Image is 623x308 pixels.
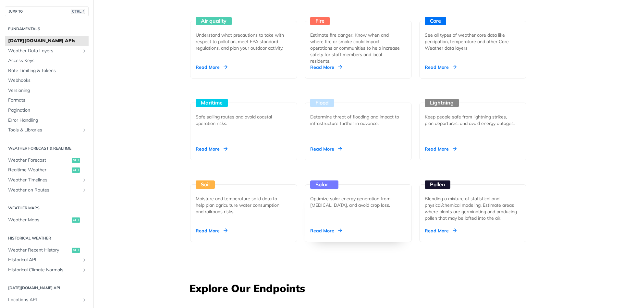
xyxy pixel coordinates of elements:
[425,195,521,221] div: Blending a mixture of statistical and physical/chemical modeling. Estimate areas where plants are...
[82,128,87,133] button: Show subpages for Tools & Libraries
[8,87,87,94] span: Versioning
[196,32,287,51] div: Understand what precautions to take with respect to pollution, meet EPA standard regulations, and...
[188,79,300,160] a: Maritime Safe sailing routes and avoid coastal operation risks. Read More
[82,48,87,54] button: Show subpages for Weather Data Layers
[8,38,87,44] span: [DATE][DOMAIN_NAME] APIs
[72,167,80,173] span: get
[5,76,89,85] a: Webhooks
[425,64,457,70] div: Read More
[302,160,414,242] a: Solar Optimize solar energy generation from [MEDICAL_DATA], and avoid crop loss. Read More
[5,66,89,76] a: Rate Limiting & Tokens
[310,195,401,208] div: Optimize solar energy generation from [MEDICAL_DATA], and avoid crop loss.
[5,86,89,95] a: Versioning
[82,257,87,263] button: Show subpages for Historical API
[425,99,459,107] div: Lightning
[8,57,87,64] span: Access Keys
[8,107,87,114] span: Pagination
[72,158,80,163] span: get
[5,155,89,165] a: Weather Forecastget
[5,46,89,56] a: Weather Data LayersShow subpages for Weather Data Layers
[196,180,215,189] div: Soil
[5,125,89,135] a: Tools & LibrariesShow subpages for Tools & Libraries
[5,6,89,16] button: JUMP TOCTRL-/
[8,267,80,273] span: Historical Climate Normals
[425,17,446,25] div: Core
[310,99,334,107] div: Flood
[82,297,87,302] button: Show subpages for Locations API
[5,105,89,115] a: Pagination
[5,145,89,151] h2: Weather Forecast & realtime
[5,95,89,105] a: Formats
[5,265,89,275] a: Historical Climate NormalsShow subpages for Historical Climate Normals
[5,285,89,291] h2: [DATE][DOMAIN_NAME] API
[310,64,342,70] div: Read More
[82,267,87,273] button: Show subpages for Historical Climate Normals
[82,188,87,193] button: Show subpages for Weather on Routes
[8,77,87,84] span: Webhooks
[71,9,85,14] span: CTRL-/
[8,127,80,133] span: Tools & Libraries
[8,177,80,183] span: Weather Timelines
[425,180,450,189] div: Pollen
[425,114,516,127] div: Keep people safe from lightning strikes, plan departures, and avoid energy outages.
[5,235,89,241] h2: Historical Weather
[196,99,228,107] div: Maritime
[196,114,287,127] div: Safe sailing routes and avoid coastal operation risks.
[5,56,89,66] a: Access Keys
[310,146,342,152] div: Read More
[8,48,80,54] span: Weather Data Layers
[417,79,529,160] a: Lightning Keep people safe from lightning strikes, plan departures, and avoid energy outages. Rea...
[8,257,80,263] span: Historical API
[196,64,227,70] div: Read More
[310,228,342,234] div: Read More
[8,217,70,223] span: Weather Maps
[196,228,227,234] div: Read More
[425,228,457,234] div: Read More
[417,160,529,242] a: Pollen Blending a mixture of statistical and physical/chemical modeling. Estimate areas where pla...
[302,79,414,160] a: Flood Determine threat of flooding and impact to infrastructure further in advance. Read More
[8,297,80,303] span: Locations API
[425,146,457,152] div: Read More
[82,178,87,183] button: Show subpages for Weather Timelines
[196,17,232,25] div: Air quality
[196,146,227,152] div: Read More
[188,160,300,242] a: Soil Moisture and temperature solid data to help plan agriculture water consumption and railroads...
[5,245,89,255] a: Weather Recent Historyget
[8,187,80,193] span: Weather on Routes
[72,248,80,253] span: get
[72,217,80,223] span: get
[310,114,401,127] div: Determine threat of flooding and impact to infrastructure further in advance.
[8,117,87,124] span: Error Handling
[8,167,70,173] span: Realtime Weather
[310,17,330,25] div: Fire
[8,68,87,74] span: Rate Limiting & Tokens
[5,295,89,305] a: Locations APIShow subpages for Locations API
[425,32,516,51] div: See all types of weather core data like percipation, temperature and other Core Weather data layers
[5,255,89,265] a: Historical APIShow subpages for Historical API
[5,175,89,185] a: Weather TimelinesShow subpages for Weather Timelines
[189,281,527,295] h3: Explore Our Endpoints
[5,165,89,175] a: Realtime Weatherget
[310,180,338,189] div: Solar
[5,215,89,225] a: Weather Mapsget
[5,185,89,195] a: Weather on RoutesShow subpages for Weather on Routes
[310,32,401,64] div: Estimate fire danger. Know when and where fire or smoke could impact operations or communities to...
[8,247,70,253] span: Weather Recent History
[8,97,87,104] span: Formats
[5,26,89,32] h2: Fundamentals
[196,195,287,215] div: Moisture and temperature solid data to help plan agriculture water consumption and railroads risks.
[5,116,89,125] a: Error Handling
[5,36,89,46] a: [DATE][DOMAIN_NAME] APIs
[8,157,70,164] span: Weather Forecast
[5,205,89,211] h2: Weather Maps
